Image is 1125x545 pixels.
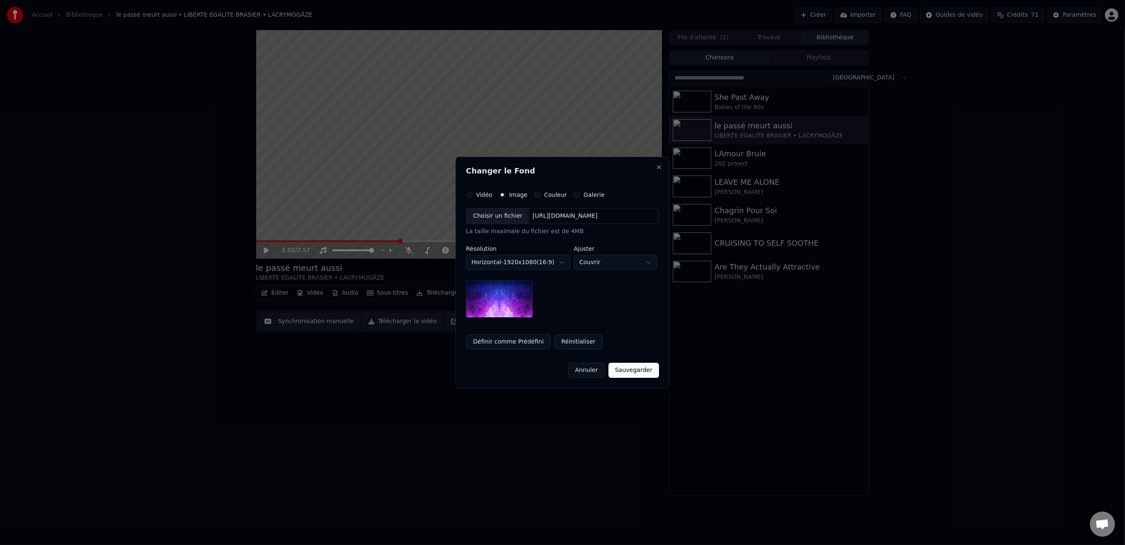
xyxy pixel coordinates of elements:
label: Vidéo [476,192,492,198]
label: Image [509,192,527,198]
button: Sauvegarder [608,363,659,378]
button: Annuler [568,363,605,378]
button: Réinitialiser [554,334,603,349]
h2: Changer le Fond [466,167,659,175]
div: La taille maximale du fichier est de 4MB [466,227,659,236]
div: [URL][DOMAIN_NAME] [529,212,601,220]
label: Ajuster [574,246,657,252]
label: Résolution [466,246,570,252]
label: Couleur [544,192,567,198]
div: Choisir un fichier [466,209,529,224]
label: Galerie [583,192,604,198]
button: Définir comme Prédéfini [466,334,551,349]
